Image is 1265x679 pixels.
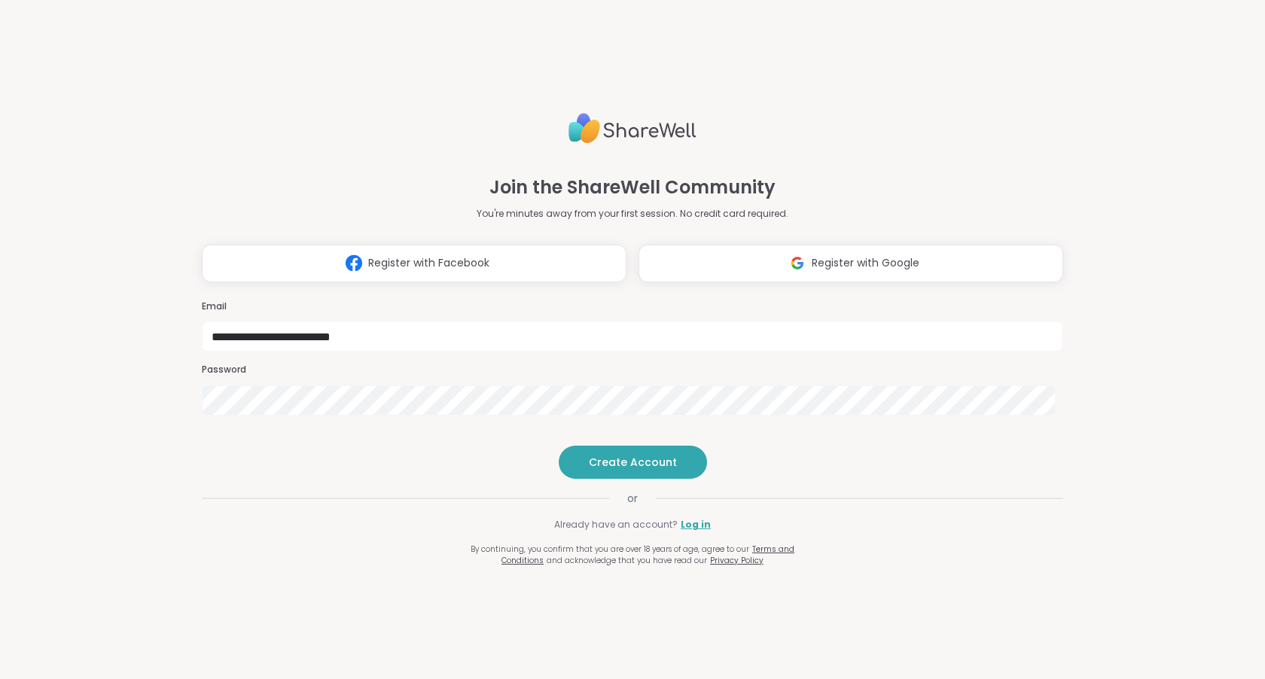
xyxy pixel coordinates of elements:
[471,544,749,555] span: By continuing, you confirm that you are over 18 years of age, agree to our
[202,364,1063,376] h3: Password
[783,249,812,277] img: ShareWell Logomark
[489,174,776,201] h1: Join the ShareWell Community
[559,446,707,479] button: Create Account
[589,455,677,470] span: Create Account
[547,555,707,566] span: and acknowledge that you have read our
[568,107,697,150] img: ShareWell Logo
[812,255,919,271] span: Register with Google
[501,544,794,566] a: Terms and Conditions
[340,249,368,277] img: ShareWell Logomark
[639,245,1063,282] button: Register with Google
[477,207,788,221] p: You're minutes away from your first session. No credit card required.
[368,255,489,271] span: Register with Facebook
[202,245,626,282] button: Register with Facebook
[202,300,1063,313] h3: Email
[710,555,764,566] a: Privacy Policy
[554,518,678,531] span: Already have an account?
[609,491,656,506] span: or
[681,518,711,531] a: Log in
